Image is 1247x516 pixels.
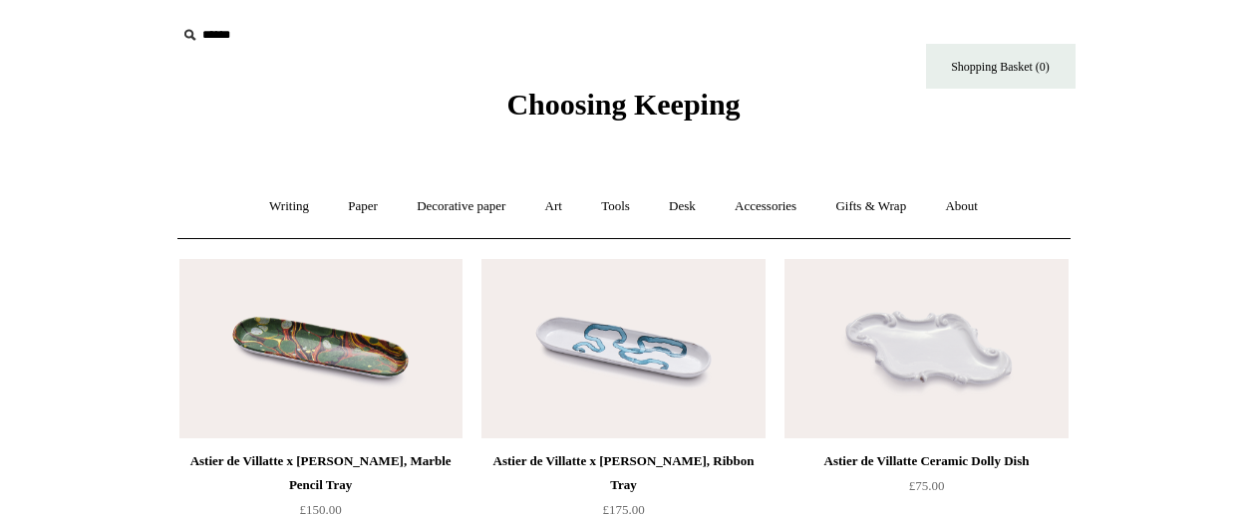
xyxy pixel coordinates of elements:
[486,449,760,497] div: Astier de Villatte x [PERSON_NAME], Ribbon Tray
[506,104,740,118] a: Choosing Keeping
[789,449,1063,473] div: Astier de Villatte Ceramic Dolly Dish
[506,88,740,121] span: Choosing Keeping
[481,259,765,438] img: Astier de Villatte x John Derian, Ribbon Tray
[651,180,714,233] a: Desk
[717,180,814,233] a: Accessories
[909,478,945,493] span: £75.00
[330,180,396,233] a: Paper
[179,259,463,438] a: Astier de Villatte x John Derian Desk, Marble Pencil Tray Astier de Villatte x John Derian Desk, ...
[184,449,458,497] div: Astier de Villatte x [PERSON_NAME], Marble Pencil Tray
[926,44,1076,89] a: Shopping Basket (0)
[784,259,1068,438] a: Astier de Villatte Ceramic Dolly Dish Astier de Villatte Ceramic Dolly Dish
[817,180,924,233] a: Gifts & Wrap
[481,259,765,438] a: Astier de Villatte x John Derian, Ribbon Tray Astier de Villatte x John Derian, Ribbon Tray
[784,259,1068,438] img: Astier de Villatte Ceramic Dolly Dish
[399,180,523,233] a: Decorative paper
[527,180,580,233] a: Art
[927,180,996,233] a: About
[179,259,463,438] img: Astier de Villatte x John Derian Desk, Marble Pencil Tray
[583,180,648,233] a: Tools
[251,180,327,233] a: Writing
